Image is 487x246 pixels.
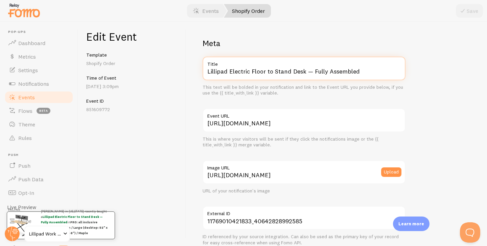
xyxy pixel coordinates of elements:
button: Upload [381,167,401,177]
span: Pop-ups [8,30,74,34]
a: Push [4,159,74,172]
span: Dashboard [18,40,45,46]
h1: Edit Event [86,30,178,44]
span: Opt-In [18,189,34,196]
label: Title [203,57,405,68]
span: Notifications [18,80,49,87]
div: URL of your notification's image [203,188,405,194]
span: Lillipad Work Solutions [29,230,61,238]
span: Theme [18,121,35,128]
div: ID referenced by your source integration. Can also be used as the primary key of your record for ... [203,234,405,246]
a: Flows beta [4,104,74,118]
span: Inline [8,208,74,212]
span: Metrics [18,53,36,60]
span: Push Data [18,176,44,183]
span: Settings [18,67,38,74]
a: Dashboard [4,36,74,50]
span: Flows [18,107,32,114]
a: Opt-In [4,186,74,200]
p: Shopify Order [86,60,178,67]
a: Rules [4,131,74,145]
div: Learn more [393,217,430,231]
a: Notifications [4,77,74,90]
div: This is where your visitors will be sent if they click the notifications image or the {{ title_wi... [203,136,405,148]
p: Learn more [398,221,424,227]
h5: Event ID [86,98,178,104]
span: Push [8,153,74,157]
p: 851609772 [86,106,178,113]
span: Inline [18,218,31,224]
a: Settings [4,63,74,77]
span: Rules [18,135,32,141]
a: Metrics [4,50,74,63]
span: beta [37,108,50,114]
label: Image URL [203,160,405,172]
a: Lillipad Work Solutions [24,226,70,242]
h5: Time of Event [86,75,178,81]
h2: Meta [203,38,405,48]
a: Inline [4,214,74,228]
iframe: Help Scout Beacon - Open [460,222,480,243]
label: External ID [203,206,405,218]
img: fomo-relay-logo-orange.svg [7,2,41,19]
p: [DATE] 3:09pm [86,83,178,90]
div: This text will be bolded in your notification and link to the Event URL you provide below, if you... [203,84,405,96]
a: Push Data [4,172,74,186]
label: Event URL [203,108,405,120]
span: Push [18,162,30,169]
a: Events [4,90,74,104]
span: Events [18,94,35,101]
a: Theme [4,118,74,131]
h5: Template [86,52,178,58]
